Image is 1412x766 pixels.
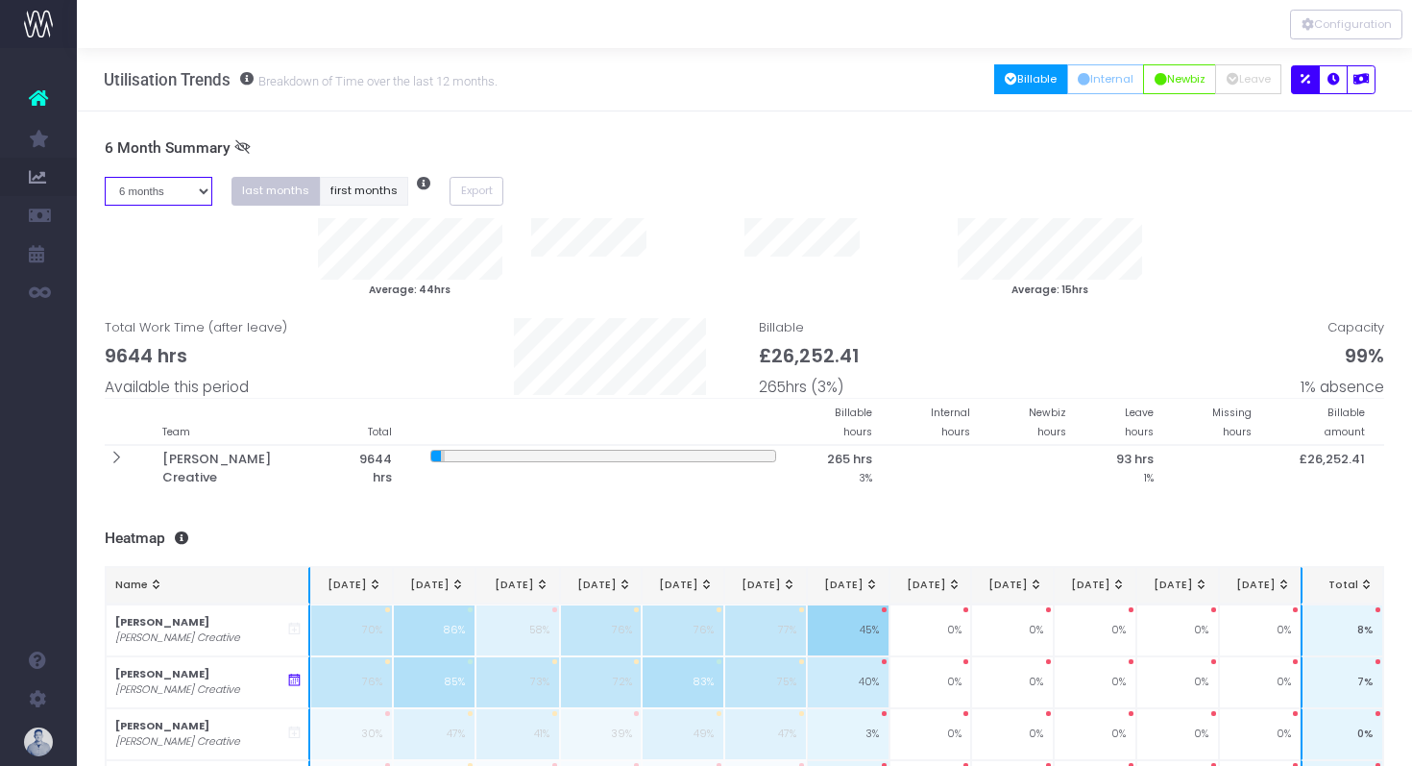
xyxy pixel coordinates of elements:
[162,422,190,439] small: Team
[310,567,393,605] th: Mar 25: activate to sort column ascending
[1054,656,1136,708] td: 0%
[115,667,209,681] strong: [PERSON_NAME]
[475,605,560,656] td: 58%
[486,578,549,593] div: [DATE]
[1029,403,1066,439] small: Newbiz hours
[403,578,465,593] div: [DATE]
[310,656,393,708] td: 76%
[1136,605,1219,656] td: 0%
[320,177,409,207] button: first months
[1219,605,1302,656] td: 0%
[115,682,240,698] i: [PERSON_NAME] Creative
[971,656,1054,708] td: 0%
[1290,10,1402,39] button: Configuration
[327,445,412,491] th: 9644 hrs
[115,578,299,593] div: Name
[642,605,724,656] td: 76%
[560,656,643,708] td: 72%
[1271,445,1384,491] th: £26,252.41
[1290,10,1402,39] div: Vertical button group
[807,605,889,656] td: 45%
[1054,708,1136,760] td: 0%
[105,342,187,370] span: 9644 hrs
[105,376,249,398] span: Available this period
[1064,578,1126,593] div: [DATE]
[1147,578,1208,593] div: [DATE]
[1301,605,1383,656] td: 8%
[231,177,321,207] button: last months
[1136,708,1219,760] td: 0%
[889,567,972,605] th: Oct 25: activate to sort column ascending
[724,708,807,760] td: 47%
[1067,64,1145,94] button: Internal
[105,139,231,158] span: 6 Month Summary
[899,578,961,593] div: [DATE]
[759,342,859,370] span: £26,252.41
[1219,567,1302,605] th: Feb 26: activate to sort column ascending
[560,605,643,656] td: 76%
[1301,376,1384,398] span: 1% absence
[24,728,53,756] img: images/default_profile_image.png
[889,656,972,708] td: 0%
[971,708,1054,760] td: 0%
[931,403,970,439] small: Internal hours
[254,70,498,89] small: Breakdown of Time over the last 12 months.
[835,403,872,439] small: Billable hours
[393,656,475,708] td: 85%
[807,656,889,708] td: 40%
[642,708,724,760] td: 49%
[1219,656,1302,708] td: 0%
[368,422,392,439] small: Total
[143,445,327,491] th: [PERSON_NAME] Creative
[1229,578,1290,593] div: [DATE]
[1125,403,1154,439] small: Leave hours
[1301,708,1383,760] td: 0%
[1011,280,1088,297] small: Average: 15hrs
[1325,403,1365,439] small: Billable amount
[115,719,209,733] strong: [PERSON_NAME]
[982,578,1043,593] div: [DATE]
[321,578,382,593] div: [DATE]
[115,734,240,750] i: [PERSON_NAME] Creative
[807,567,889,605] th: Sep 25: activate to sort column ascending
[115,615,209,630] strong: [PERSON_NAME]
[570,578,631,593] div: [DATE]
[724,605,807,656] td: 77%
[889,605,972,656] td: 0%
[1312,578,1373,593] div: Total
[759,318,859,398] span: Billable
[1215,64,1281,94] button: Leave
[1143,64,1216,94] button: Newbiz
[642,567,724,605] th: Jul 25: activate to sort column ascending
[971,567,1054,605] th: Nov 25: activate to sort column ascending
[827,450,872,469] span: 265 hrs
[560,567,643,605] th: Jun 25: activate to sort column ascending
[817,578,879,593] div: [DATE]
[475,567,560,605] th: May 25: activate to sort column ascending
[652,578,714,593] div: [DATE]
[1345,342,1384,370] span: 99%
[1054,605,1136,656] td: 0%
[1116,450,1154,469] span: 93 hrs
[1212,403,1252,439] small: Missing hours
[393,567,475,605] th: Apr 25: activate to sort column ascending
[310,708,393,760] td: 30%
[560,708,643,760] td: 39%
[1144,468,1154,485] small: 1%
[889,708,972,760] td: 0%
[807,708,889,760] td: 3%
[1301,567,1383,605] th: Total: activate to sort column ascending
[724,567,807,605] th: Aug 25: activate to sort column ascending
[310,605,393,656] td: 70%
[735,578,796,593] div: [DATE]
[759,376,843,398] span: 265hrs (3%)
[994,64,1068,94] button: Billable
[1301,656,1383,708] td: 7%
[450,177,503,207] button: Export
[369,280,450,297] small: Average: 44hrs
[475,656,560,708] td: 73%
[105,318,287,398] span: Total Work Time (after leave)
[724,656,807,708] td: 75%
[393,708,475,760] td: 47%
[115,630,240,646] i: [PERSON_NAME] Creative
